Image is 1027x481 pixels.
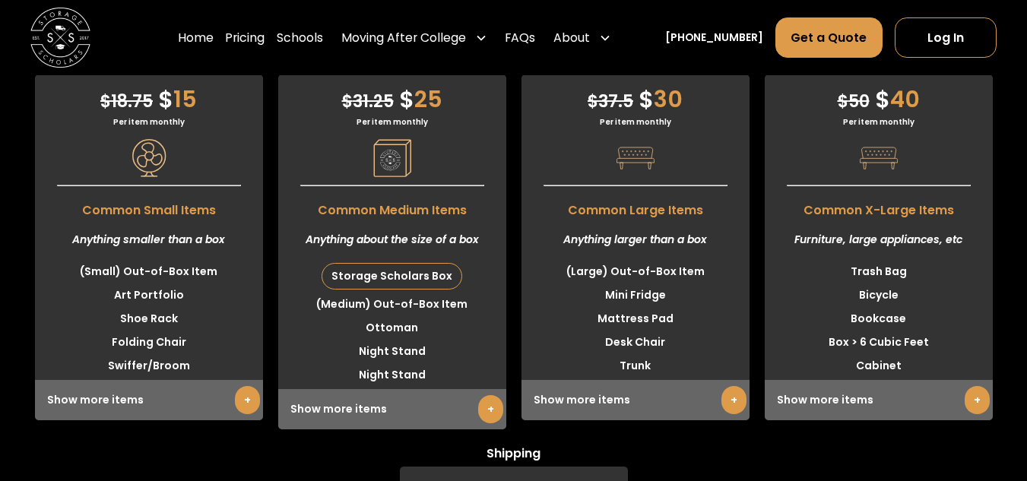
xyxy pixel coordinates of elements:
span: $ [838,90,848,113]
li: Box > 6 Cubic Feet [765,331,993,354]
li: Trash Bag [765,260,993,283]
img: Storage Scholars main logo [30,8,90,68]
div: Show more items [278,389,506,429]
li: Swiffer/Broom [35,354,263,378]
li: Folding Chair [35,331,263,354]
li: (Small) Out-of-Box Item [35,260,263,283]
li: Mattress Pad [521,307,750,331]
span: $ [158,83,173,116]
a: Get a Quote [775,17,883,58]
span: $ [100,90,111,113]
a: + [721,386,746,414]
li: Art Portfolio [35,283,263,307]
li: Ottoman [278,316,506,340]
div: Per item monthly [521,116,750,128]
div: 40 [765,74,993,116]
li: (Medium) Out-of-Box Item [278,293,506,316]
div: 25 [278,74,506,116]
div: Anything larger than a box [521,220,750,260]
span: $ [342,90,353,113]
li: Mini Fridge [521,283,750,307]
li: Bookcase [765,307,993,331]
span: $ [639,83,654,116]
a: + [235,386,260,414]
img: Pricing Category Icon [617,139,655,177]
span: Common Large Items [521,194,750,220]
span: Common Small Items [35,194,263,220]
a: Home [178,17,214,59]
span: Shipping [400,445,628,467]
a: + [965,386,990,414]
li: Night Stand [278,340,506,363]
div: Moving After College [335,17,493,59]
div: About [553,29,590,47]
span: Common Medium Items [278,194,506,220]
div: Furniture, large appliances, etc [765,220,993,260]
span: 50 [838,90,870,113]
a: + [478,395,503,423]
a: FAQs [505,17,535,59]
span: 31.25 [342,90,394,113]
span: $ [875,83,890,116]
span: Common X-Large Items [765,194,993,220]
div: Per item monthly [765,116,993,128]
div: Show more items [35,380,263,420]
img: Pricing Category Icon [130,139,168,177]
div: Storage Scholars Box [322,264,461,289]
li: Bicycle [765,283,993,307]
li: Desk Chair [521,331,750,354]
div: Anything about the size of a box [278,220,506,260]
a: Schools [277,17,323,59]
li: Trunk [521,354,750,378]
div: About [547,17,617,59]
div: Moving After College [341,29,466,47]
div: Show more items [765,380,993,420]
span: $ [399,83,414,116]
span: 18.75 [100,90,153,113]
a: Pricing [225,17,265,59]
li: Shoe Rack [35,307,263,331]
a: Log In [895,17,997,58]
span: $ [588,90,598,113]
div: Show more items [521,380,750,420]
div: Per item monthly [278,116,506,128]
a: [PHONE_NUMBER] [665,30,763,46]
div: 30 [521,74,750,116]
span: 37.5 [588,90,633,113]
img: Pricing Category Icon [860,139,898,177]
div: Anything smaller than a box [35,220,263,260]
li: Night Stand [278,363,506,387]
li: Cabinet [765,354,993,378]
div: 15 [35,74,263,116]
li: (Large) Out-of-Box Item [521,260,750,283]
img: Pricing Category Icon [373,139,411,177]
div: Per item monthly [35,116,263,128]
